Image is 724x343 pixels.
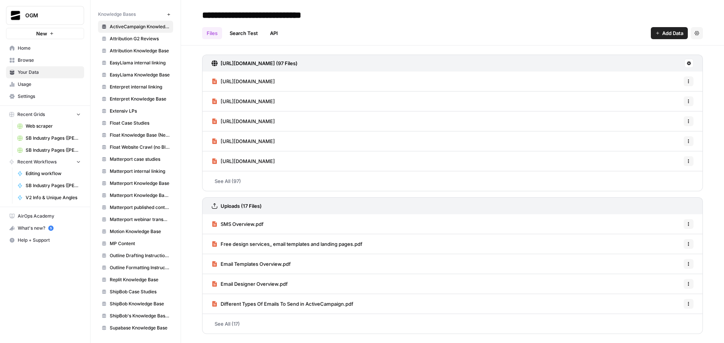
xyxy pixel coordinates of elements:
[26,135,81,142] span: SB Industry Pages ([PERSON_NAME] v3) Grid
[98,262,173,274] a: Outline Formatting Instructions
[98,105,173,117] a: Extensiv LPs
[98,21,173,33] a: ActiveCampaign Knowledge Base
[221,78,275,85] span: [URL][DOMAIN_NAME]
[110,59,170,66] span: EasyLlama internal linking
[18,237,81,244] span: Help + Support
[98,93,173,105] a: Enterpret Knowledge Base
[6,78,84,90] a: Usage
[221,220,264,228] span: SMS Overview.pdf
[110,96,170,102] span: Enterpret Knowledge Base
[48,226,54,231] a: 5
[6,54,84,66] a: Browse
[110,168,170,175] span: Matterport internal linking
[26,147,81,154] span: SB Industry Pages ([PERSON_NAME] v3) Grid
[6,6,84,25] button: Workspace: OGM
[14,180,84,192] a: SB Industry Pages ([PERSON_NAME] v3)
[6,223,84,234] div: What's new?
[110,108,170,114] span: Extensiv LPs
[98,201,173,213] a: Matterport published content
[14,144,84,156] a: SB Industry Pages ([PERSON_NAME] v3) Grid
[212,234,362,254] a: Free design services_ email templates and landing pages.pdf
[98,11,136,18] span: Knowledge Bases
[98,298,173,310] a: ShipBob Knowledge Base
[221,202,262,210] h3: Uploads (17 Files)
[26,182,81,189] span: SB Industry Pages ([PERSON_NAME] v3)
[212,111,275,131] a: [URL][DOMAIN_NAME]
[9,9,22,22] img: OGM Logo
[14,192,84,204] a: V2 Info & Unique Angles
[6,234,84,246] button: Help + Support
[110,228,170,235] span: Motion Knowledge Base
[110,156,170,163] span: Matterport case studies
[98,117,173,129] a: Float Case Studies
[26,194,81,201] span: V2 Info & Unique Angles
[98,69,173,81] a: EasyLlama Knowledge Base
[110,132,170,139] span: Float Knowledge Base (New)
[98,33,173,45] a: Attribution G2 Reviews
[110,23,170,30] span: ActiveCampaign Knowledge Base
[98,129,173,141] a: Float Knowledge Base (New)
[98,141,173,153] a: Float Website Crawl (no Blog)
[6,42,84,54] a: Home
[110,288,170,295] span: ShipBob Case Studies
[6,28,84,39] button: New
[18,213,81,220] span: AirOps Academy
[6,90,84,102] a: Settings
[110,264,170,271] span: Outline Formatting Instructions
[110,72,170,78] span: EasyLlama Knowledge Base
[110,47,170,54] span: Attribution Knowledge Base
[25,12,71,19] span: OGM
[17,111,45,118] span: Recent Grids
[212,55,298,72] a: [URL][DOMAIN_NAME] (97 Files)
[212,91,275,111] a: [URL][DOMAIN_NAME]
[221,59,298,67] h3: [URL][DOMAIN_NAME] (97 Files)
[651,27,688,39] button: Add Data
[202,314,703,334] a: See All (17)
[221,98,275,105] span: [URL][DOMAIN_NAME]
[110,216,170,223] span: Matterport webinar transcripts
[110,313,170,319] span: ShipBob's Knowledge Base V2
[110,240,170,247] span: MP Content
[221,240,362,248] span: Free design services_ email templates and landing pages.pdf
[98,286,173,298] a: ShipBob Case Studies
[6,222,84,234] button: What's new? 5
[98,81,173,93] a: Enterpret internal linking
[98,153,173,165] a: Matterport case studies
[6,109,84,120] button: Recent Grids
[110,84,170,90] span: Enterpret internal linking
[6,156,84,168] button: Recent Workflows
[26,170,81,177] span: Editing workflow
[110,252,170,259] span: Outline Drafting Instructions V2
[212,214,264,234] a: SMS Overview.pdf
[98,213,173,226] a: Matterport webinar transcripts
[98,226,173,238] a: Motion Knowledge Base
[98,177,173,189] a: Matterport Knowledge Base
[110,120,170,127] span: Float Case Studies
[18,57,81,64] span: Browse
[18,45,81,52] span: Home
[98,322,173,334] a: Supabase Knowledge Base
[26,123,81,130] span: Web scraper
[221,260,291,268] span: Email Templates Overview.pdf
[110,276,170,283] span: Replit Knowledge Base
[36,30,47,37] span: New
[110,144,170,151] span: Float Website Crawl (no Blog)
[98,274,173,286] a: Replit Knowledge Base
[662,29,683,37] span: Add Data
[202,171,703,191] a: See All (97)
[110,35,170,42] span: Attribution G2 Reviews
[98,189,173,201] a: Matterport Knowledge Base V2
[98,238,173,250] a: MP Content
[18,93,81,100] span: Settings
[221,117,275,125] span: [URL][DOMAIN_NAME]
[110,180,170,187] span: Matterport Knowledge Base
[98,250,173,262] a: Outline Drafting Instructions V2
[225,27,262,39] a: Search Test
[212,131,275,151] a: [URL][DOMAIN_NAME]
[98,310,173,322] a: ShipBob's Knowledge Base V2
[221,300,353,308] span: Different Types Of Emails To Send in ActiveCampaign.pdf
[221,137,275,145] span: [URL][DOMAIN_NAME]
[14,168,84,180] a: Editing workflow
[6,66,84,78] a: Your Data
[14,120,84,132] a: Web scraper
